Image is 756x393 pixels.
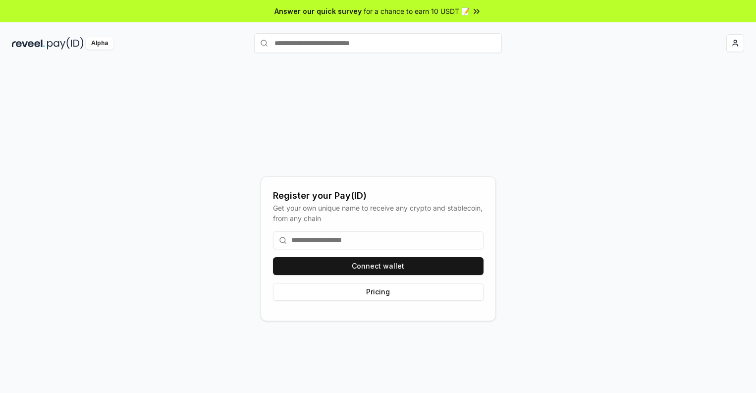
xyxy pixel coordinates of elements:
div: Get your own unique name to receive any crypto and stablecoin, from any chain [273,203,484,224]
button: Pricing [273,283,484,301]
img: reveel_dark [12,37,45,50]
div: Alpha [86,37,113,50]
span: for a chance to earn 10 USDT 📝 [364,6,470,16]
button: Connect wallet [273,257,484,275]
img: pay_id [47,37,84,50]
div: Register your Pay(ID) [273,189,484,203]
span: Answer our quick survey [274,6,362,16]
